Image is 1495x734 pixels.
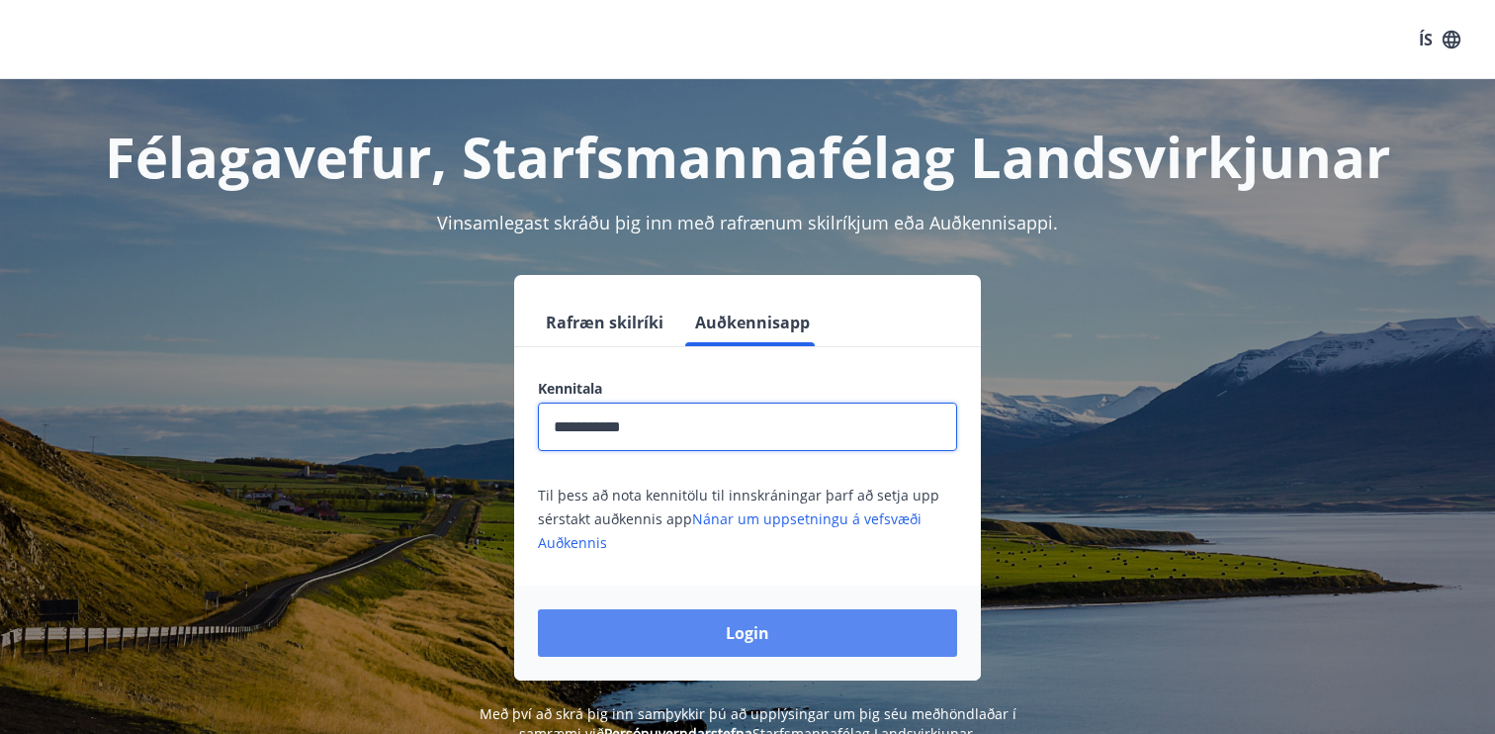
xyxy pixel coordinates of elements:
button: ÍS [1408,22,1471,57]
a: Nánar um uppsetningu á vefsvæði Auðkennis [538,509,922,552]
label: Kennitala [538,379,957,399]
button: Auðkennisapp [687,299,818,346]
button: Login [538,609,957,657]
span: Til þess að nota kennitölu til innskráningar þarf að setja upp sérstakt auðkennis app [538,486,939,552]
button: Rafræn skilríki [538,299,671,346]
span: Vinsamlegast skráðu þig inn með rafrænum skilríkjum eða Auðkennisappi. [437,211,1058,234]
h1: Félagavefur, Starfsmannafélag Landsvirkjunar [59,119,1436,194]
